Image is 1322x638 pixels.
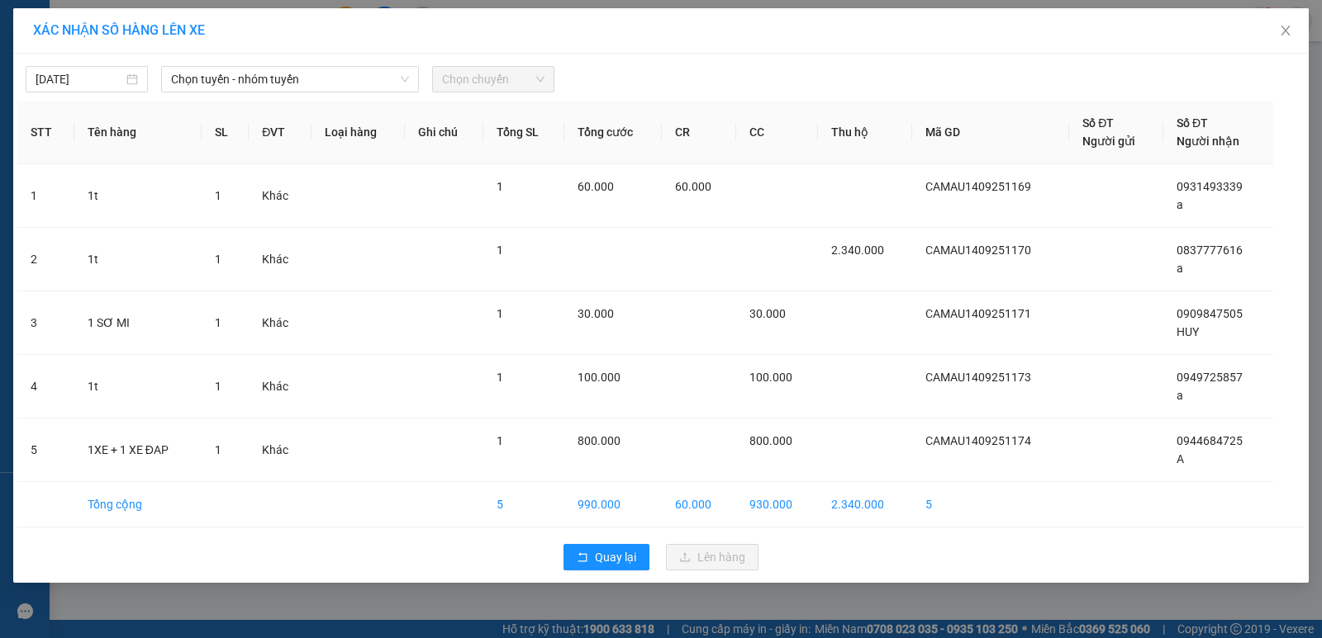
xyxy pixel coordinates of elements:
button: Close [1263,8,1309,54]
span: 1 [497,307,503,320]
span: CAMAU1409251169 [925,180,1031,193]
button: uploadLên hàng [666,544,758,570]
span: 1 [215,443,221,456]
th: ĐVT [249,101,311,164]
span: 30.000 [578,307,614,320]
span: A [1177,452,1184,466]
td: Khác [249,291,311,355]
span: CAMAU1409251174 [925,434,1031,447]
td: 990.000 [564,482,661,527]
span: Số ĐT [1082,116,1114,130]
th: Loại hàng [311,101,405,164]
td: 2 [17,228,74,291]
span: HUY [1177,325,1199,338]
span: 1 [215,253,221,266]
span: 1 [497,180,503,193]
span: 60.000 [675,180,711,193]
td: Khác [249,418,311,482]
span: 100.000 [578,371,621,384]
span: Quay lại [595,548,636,566]
th: CR [662,101,736,164]
span: Chọn tuyến - nhóm tuyến [171,67,409,92]
span: 2.340.000 [831,243,884,257]
span: 0931493339 [1177,180,1243,193]
span: 800.000 [578,434,621,447]
span: 1 [497,243,503,257]
th: SL [202,101,249,164]
button: rollbackQuay lại [564,544,649,570]
span: XÁC NHẬN SỐ HÀNG LÊN XE [33,22,205,38]
td: 3 [17,291,74,355]
td: Khác [249,164,311,228]
span: 0909847505 [1177,307,1243,320]
th: Tên hàng [74,101,202,164]
input: 14/09/2025 [36,70,123,88]
span: 1 [215,380,221,393]
th: Ghi chú [405,101,483,164]
span: 0944684725 [1177,434,1243,447]
td: 1 SƠ MI [74,291,202,355]
span: a [1177,262,1183,275]
td: 5 [17,418,74,482]
th: Tổng SL [483,101,564,164]
td: 1t [74,355,202,418]
span: CAMAU1409251173 [925,371,1031,384]
th: CC [736,101,819,164]
span: Số ĐT [1177,116,1208,130]
span: a [1177,198,1183,211]
th: Mã GD [912,101,1069,164]
td: 60.000 [662,482,736,527]
span: CAMAU1409251171 [925,307,1031,320]
td: 5 [483,482,564,527]
span: 0949725857 [1177,371,1243,384]
span: down [400,74,410,84]
span: 60.000 [578,180,614,193]
th: STT [17,101,74,164]
td: 1XE + 1 XE ĐAP [74,418,202,482]
span: 800.000 [749,434,792,447]
span: Chọn chuyến [442,67,544,92]
span: a [1177,389,1183,402]
th: Thu hộ [818,101,912,164]
span: close [1279,24,1292,37]
td: 5 [912,482,1069,527]
td: 2.340.000 [818,482,912,527]
span: 0837777616 [1177,243,1243,257]
span: Người nhận [1177,135,1239,148]
span: 1 [497,434,503,447]
td: Khác [249,228,311,291]
span: 100.000 [749,371,792,384]
td: 1t [74,164,202,228]
span: CAMAU1409251170 [925,243,1031,257]
td: Tổng cộng [74,482,202,527]
span: rollback [577,551,588,565]
th: Tổng cước [564,101,661,164]
td: 930.000 [736,482,819,527]
td: 4 [17,355,74,418]
span: Người gửi [1082,135,1135,148]
td: 1 [17,164,74,228]
td: 1t [74,228,202,291]
td: Khác [249,355,311,418]
span: 30.000 [749,307,786,320]
span: 1 [497,371,503,384]
span: 1 [215,189,221,202]
span: 1 [215,316,221,329]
